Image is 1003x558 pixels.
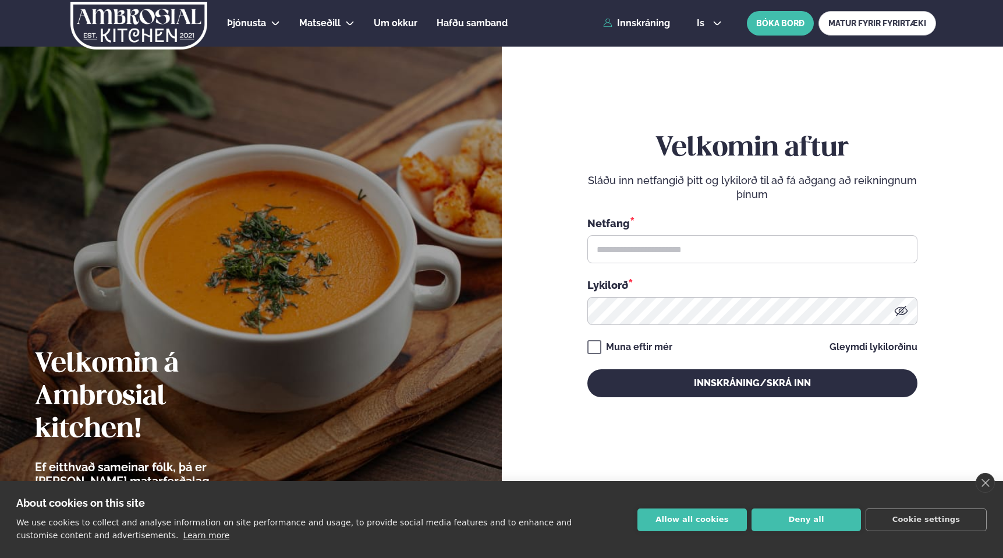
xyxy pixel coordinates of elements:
button: Allow all cookies [637,508,747,531]
button: BÓKA BORÐ [747,11,814,36]
div: Netfang [587,216,917,231]
strong: About cookies on this site [16,497,145,509]
button: Innskráning/Skrá inn [587,369,917,397]
button: Deny all [752,508,861,531]
a: Gleymdi lykilorðinu [830,342,917,352]
p: We use cookies to collect and analyse information on site performance and usage, to provide socia... [16,518,572,540]
p: Sláðu inn netfangið þitt og lykilorð til að fá aðgang að reikningnum þínum [587,174,917,202]
span: Matseðill [299,17,341,29]
span: Hafðu samband [437,17,508,29]
p: Ef eitthvað sameinar fólk, þá er [PERSON_NAME] matarferðalag. [35,460,277,488]
span: Um okkur [374,17,417,29]
a: MATUR FYRIR FYRIRTÆKI [818,11,936,36]
a: Þjónusta [227,16,266,30]
a: Learn more [183,531,229,540]
a: Innskráning [603,18,670,29]
button: is [687,19,731,28]
div: Lykilorð [587,277,917,292]
a: Um okkur [374,16,417,30]
span: Þjónusta [227,17,266,29]
h2: Velkomin aftur [587,132,917,165]
img: logo [69,2,208,50]
a: close [976,473,995,493]
span: is [697,19,708,28]
a: Hafðu samband [437,16,508,30]
button: Cookie settings [866,508,987,531]
a: Matseðill [299,16,341,30]
h2: Velkomin á Ambrosial kitchen! [35,348,277,446]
